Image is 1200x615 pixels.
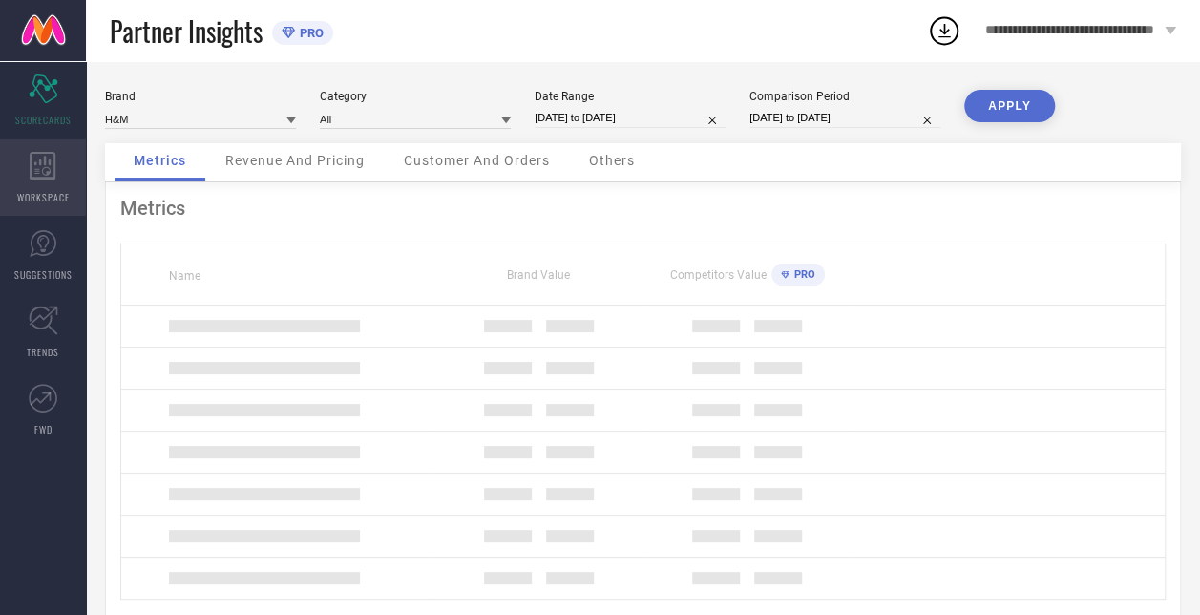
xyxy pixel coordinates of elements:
[964,90,1055,122] button: APPLY
[110,11,263,51] span: Partner Insights
[15,113,72,127] span: SCORECARDS
[589,153,635,168] span: Others
[927,13,961,48] div: Open download list
[749,90,940,103] div: Comparison Period
[535,90,726,103] div: Date Range
[670,268,767,282] span: Competitors Value
[14,267,73,282] span: SUGGESTIONS
[789,268,815,281] span: PRO
[17,190,70,204] span: WORKSPACE
[749,108,940,128] input: Select comparison period
[295,26,324,40] span: PRO
[507,268,570,282] span: Brand Value
[535,108,726,128] input: Select date range
[27,345,59,359] span: TRENDS
[105,90,296,103] div: Brand
[34,422,53,436] span: FWD
[320,90,511,103] div: Category
[120,197,1166,220] div: Metrics
[404,153,550,168] span: Customer And Orders
[225,153,365,168] span: Revenue And Pricing
[169,269,200,283] span: Name
[134,153,186,168] span: Metrics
